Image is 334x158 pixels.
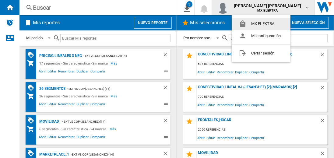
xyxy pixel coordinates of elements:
[232,30,290,42] button: Mi configuración
[232,18,290,30] button: MX ELEKTRA
[232,47,290,59] button: Cerrar sesión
